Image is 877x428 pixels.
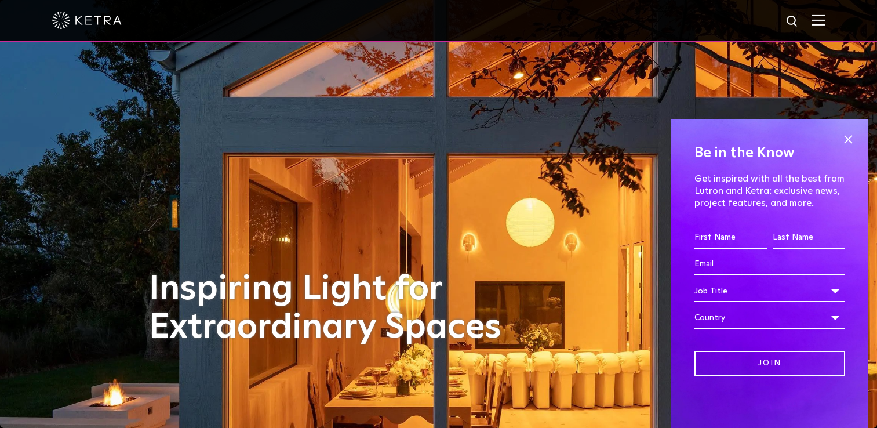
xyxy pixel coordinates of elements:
[773,227,845,249] input: Last Name
[694,351,845,376] input: Join
[694,173,845,209] p: Get inspired with all the best from Lutron and Ketra: exclusive news, project features, and more.
[694,253,845,275] input: Email
[694,142,845,164] h4: Be in the Know
[812,14,825,26] img: Hamburger%20Nav.svg
[694,307,845,329] div: Country
[149,270,526,347] h1: Inspiring Light for Extraordinary Spaces
[785,14,800,29] img: search icon
[52,12,122,29] img: ketra-logo-2019-white
[694,280,845,302] div: Job Title
[694,227,767,249] input: First Name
